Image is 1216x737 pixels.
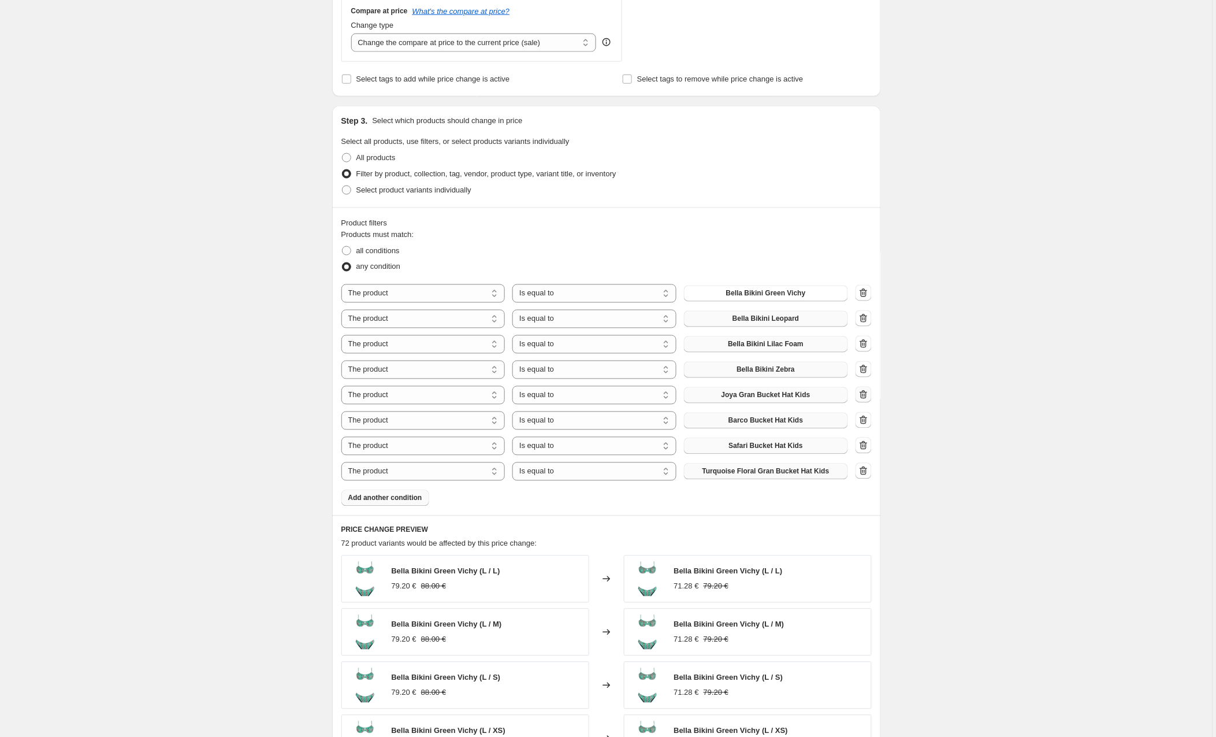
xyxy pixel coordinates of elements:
button: Joya Gran Bucket Hat Kids [684,387,848,403]
strike: 79.20 € [704,687,728,699]
button: What's the compare at price? [412,7,510,16]
strike: 79.20 € [704,634,728,646]
div: 79.20 € [392,634,417,646]
span: Add another condition [348,494,422,503]
span: Select tags to add while price change is active [356,75,510,83]
div: 71.28 € [674,581,699,592]
strike: 88.00 € [421,634,446,646]
div: 71.28 € [674,634,699,646]
span: Safari Bucket Hat Kids [728,442,803,451]
div: help [601,36,612,48]
div: 79.20 € [392,687,417,699]
span: Change type [351,21,394,29]
span: Bella Bikini Green Vichy (L / S) [392,673,501,682]
span: all conditions [356,246,400,255]
button: Barco Bucket Hat Kids [684,413,848,429]
h2: Step 3. [341,115,368,127]
button: Safari Bucket Hat Kids [684,438,848,454]
p: Select which products should change in price [372,115,522,127]
h6: PRICE CHANGE PREVIEW [341,525,872,535]
span: Bella Bikini Green Vichy (L / XS) [392,727,505,735]
span: Bella Bikini Green Vichy (L / S) [674,673,783,682]
span: Bella Bikini Green Vichy [726,289,806,298]
span: Bella Bikini Green Vichy (L / M) [392,620,502,629]
span: Bella Bikini Green Vichy (L / XS) [674,727,788,735]
span: Select tags to remove while price change is active [637,75,804,83]
span: Turquoise Floral Gran Bucket Hat Kids [702,467,830,476]
span: Select all products, use filters, or select products variants individually [341,137,570,146]
img: ROMUALDA-040325-36_80x.png [348,615,382,650]
img: ROMUALDA-040325-36_80x.png [630,668,665,703]
span: Joya Gran Bucket Hat Kids [722,391,810,400]
button: Add another condition [341,490,429,506]
span: Select product variants individually [356,186,471,194]
span: Bella Bikini Leopard [732,314,799,324]
div: Product filters [341,217,872,229]
button: Bella Bikini Lilac Foam [684,336,848,353]
span: Bella Bikini Green Vichy (L / L) [674,567,783,576]
button: Turquoise Floral Gran Bucket Hat Kids [684,464,848,480]
span: Bella Bikini Green Vichy (L / L) [392,567,500,576]
div: 71.28 € [674,687,699,699]
span: Bella Bikini Zebra [737,365,795,375]
h3: Compare at price [351,6,408,16]
strike: 88.00 € [421,687,446,699]
strike: 88.00 € [421,581,446,592]
span: Bella Bikini Lilac Foam [728,340,804,349]
span: All products [356,153,396,162]
img: ROMUALDA-040325-36_80x.png [348,668,382,703]
img: ROMUALDA-040325-36_80x.png [348,562,382,597]
img: ROMUALDA-040325-36_80x.png [630,562,665,597]
span: Filter by product, collection, tag, vendor, product type, variant title, or inventory [356,169,616,178]
button: Bella Bikini Zebra [684,362,848,378]
span: any condition [356,262,401,271]
span: 72 product variants would be affected by this price change: [341,539,537,548]
button: Bella Bikini Leopard [684,311,848,327]
img: ROMUALDA-040325-36_80x.png [630,615,665,650]
span: Products must match: [341,230,414,239]
strike: 79.20 € [704,581,728,592]
button: Bella Bikini Green Vichy [684,286,848,302]
span: Bella Bikini Green Vichy (L / M) [674,620,784,629]
div: 79.20 € [392,581,417,592]
span: Barco Bucket Hat Kids [728,416,803,425]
